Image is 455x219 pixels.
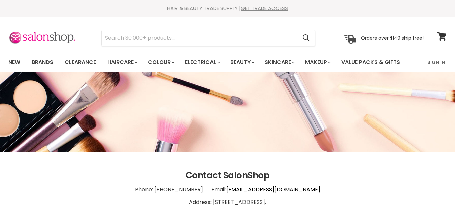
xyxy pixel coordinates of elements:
a: Makeup [300,55,335,69]
a: GET TRADE ACCESS [241,5,288,12]
h2: Contact SalonShop [8,171,447,181]
a: [EMAIL_ADDRESS][DOMAIN_NAME] [226,186,320,193]
a: Beauty [225,55,258,69]
a: Value Packs & Gifts [336,55,405,69]
a: New [3,55,25,69]
a: Brands [27,55,58,69]
input: Search [102,30,297,46]
a: Skincare [260,55,299,69]
ul: Main menu [3,52,414,72]
p: Phone: [PHONE_NUMBER] Email: Address: [STREET_ADDRESS]. [8,181,447,212]
a: Electrical [180,55,224,69]
a: Haircare [102,55,141,69]
a: Colour [143,55,178,69]
form: Product [101,30,315,46]
a: Clearance [60,55,101,69]
p: Orders over $149 ship free! [361,35,424,41]
a: Sign In [423,55,449,69]
button: Search [297,30,315,46]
